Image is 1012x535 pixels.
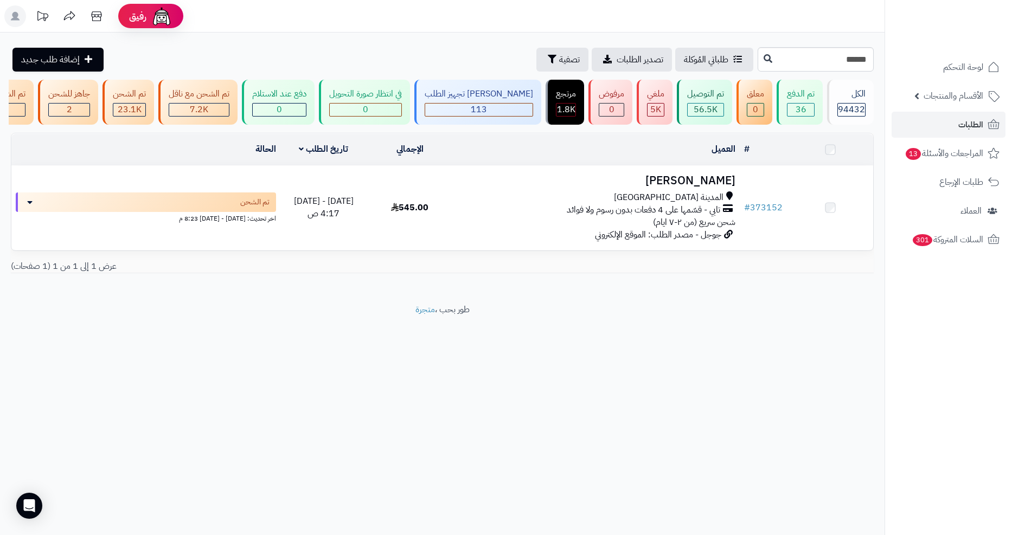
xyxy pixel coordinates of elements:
a: الطلبات [892,112,1005,138]
span: العملاء [960,203,982,218]
div: مرتجع [556,88,576,100]
a: مرتجع 1.8K [543,80,586,125]
div: 4954 [648,104,664,116]
a: جاهز للشحن 2 [36,80,100,125]
div: تم الشحن [113,88,146,100]
span: تصدير الطلبات [617,53,663,66]
span: 23.1K [118,103,142,116]
div: 1806 [556,104,575,116]
span: 5K [650,103,661,116]
a: # [744,143,750,156]
span: السلات المتروكة [912,232,983,247]
div: دفع عند الاستلام [252,88,306,100]
span: طلبات الإرجاع [939,175,983,190]
img: ai-face.png [151,5,172,27]
a: طلباتي المُوكلة [675,48,753,72]
div: 113 [425,104,533,116]
a: العملاء [892,198,1005,224]
a: العميل [712,143,735,156]
span: 0 [753,103,758,116]
a: مرفوض 0 [586,80,635,125]
span: 545.00 [391,201,428,214]
a: لوحة التحكم [892,54,1005,80]
span: تابي - قسّمها على 4 دفعات بدون رسوم ولا فوائد [567,204,720,216]
div: [PERSON_NAME] تجهيز الطلب [425,88,533,100]
div: تم الدفع [787,88,815,100]
span: طلباتي المُوكلة [684,53,728,66]
span: إضافة طلب جديد [21,53,80,66]
a: [PERSON_NAME] تجهيز الطلب 113 [412,80,543,125]
span: الطلبات [958,117,983,132]
span: الأقسام والمنتجات [924,88,983,104]
div: 7223 [169,104,229,116]
div: 0 [253,104,306,116]
a: #373152 [744,201,783,214]
span: 36 [796,103,806,116]
a: تحديثات المنصة [29,5,56,30]
img: logo-2.png [938,25,1002,48]
a: تصدير الطلبات [592,48,672,72]
span: لوحة التحكم [943,60,983,75]
div: جاهز للشحن [48,88,90,100]
a: تم الدفع 36 [774,80,825,125]
div: عرض 1 إلى 1 من 1 (1 صفحات) [3,260,443,273]
a: دفع عند الاستلام 0 [240,80,317,125]
div: Open Intercom Messenger [16,493,42,519]
div: 23119 [113,104,145,116]
div: 0 [747,104,764,116]
a: متجرة [415,303,435,316]
span: المدينة [GEOGRAPHIC_DATA] [614,191,723,204]
span: 1.8K [557,103,575,116]
a: تاريخ الطلب [299,143,348,156]
span: [DATE] - [DATE] 4:17 ص [294,195,354,220]
a: السلات المتروكة301 [892,227,1005,253]
span: # [744,201,750,214]
span: 0 [609,103,614,116]
span: تصفية [559,53,580,66]
a: معلق 0 [734,80,774,125]
a: في انتظار صورة التحويل 0 [317,80,412,125]
div: اخر تحديث: [DATE] - [DATE] 8:23 م [16,212,276,223]
span: 0 [363,103,368,116]
div: 36 [787,104,814,116]
div: تم الشحن مع ناقل [169,88,229,100]
div: 2 [49,104,89,116]
span: 113 [471,103,487,116]
button: تصفية [536,48,588,72]
a: ملغي 5K [635,80,675,125]
div: معلق [747,88,764,100]
div: 0 [599,104,624,116]
span: 301 [913,234,933,247]
div: مرفوض [599,88,624,100]
span: 94432 [838,103,865,116]
div: في انتظار صورة التحويل [329,88,402,100]
span: المراجعات والأسئلة [905,146,983,161]
a: الكل94432 [825,80,876,125]
span: تم الشحن [240,197,270,208]
div: الكل [837,88,866,100]
span: 56.5K [694,103,718,116]
span: 0 [277,103,282,116]
div: 0 [330,104,401,116]
span: شحن سريع (من ٢-٧ ايام) [653,216,735,229]
a: المراجعات والأسئلة13 [892,140,1005,166]
a: تم الشحن مع ناقل 7.2K [156,80,240,125]
span: جوجل - مصدر الطلب: الموقع الإلكتروني [595,228,721,241]
a: تم التوصيل 56.5K [675,80,734,125]
span: رفيق [129,10,146,23]
span: 13 [906,148,921,160]
h3: [PERSON_NAME] [457,175,735,187]
span: 2 [67,103,72,116]
div: 56501 [688,104,723,116]
a: طلبات الإرجاع [892,169,1005,195]
a: إضافة طلب جديد [12,48,104,72]
a: الإجمالي [396,143,424,156]
span: 7.2K [190,103,208,116]
div: ملغي [647,88,664,100]
a: تم الشحن 23.1K [100,80,156,125]
div: تم التوصيل [687,88,724,100]
a: الحالة [255,143,276,156]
